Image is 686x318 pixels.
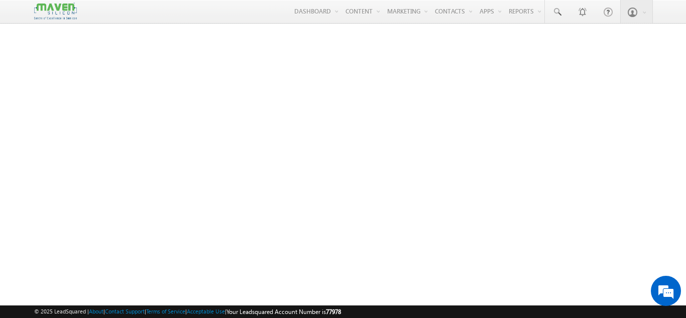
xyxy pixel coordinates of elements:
[146,308,185,314] a: Terms of Service
[187,308,225,314] a: Acceptable Use
[105,308,145,314] a: Contact Support
[34,3,76,20] img: Custom Logo
[326,308,341,315] span: 77978
[34,307,341,316] span: © 2025 LeadSquared | | | | |
[226,308,341,315] span: Your Leadsquared Account Number is
[89,308,103,314] a: About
